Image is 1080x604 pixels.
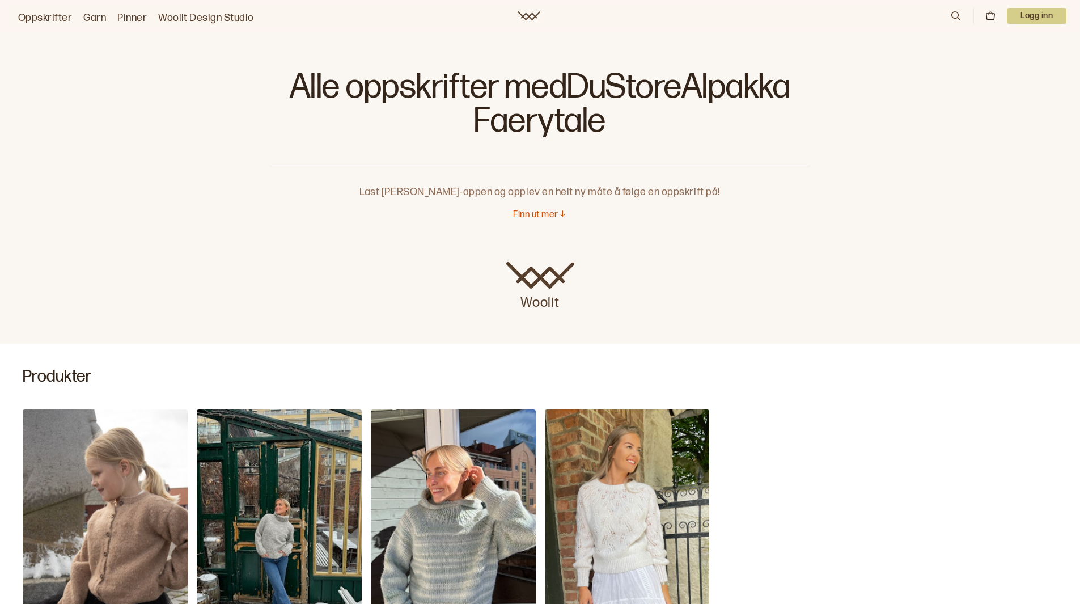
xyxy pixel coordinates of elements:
a: Woolit Design Studio [158,10,254,26]
a: Woolit [506,262,574,312]
a: Oppskrifter [18,10,72,26]
h1: Alle oppskrifter med DuStoreAlpakka Faerytale [270,68,810,147]
p: Logg inn [1007,8,1066,24]
p: Woolit [506,289,574,312]
p: Last [PERSON_NAME]-appen og opplev en helt ny måte å følge en oppskrift på! [270,166,810,200]
button: User dropdown [1007,8,1066,24]
a: Garn [83,10,106,26]
button: Finn ut mer [513,209,566,221]
p: Finn ut mer [513,209,558,221]
a: Woolit [518,11,540,20]
a: Pinner [117,10,147,26]
img: Woolit [506,262,574,289]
